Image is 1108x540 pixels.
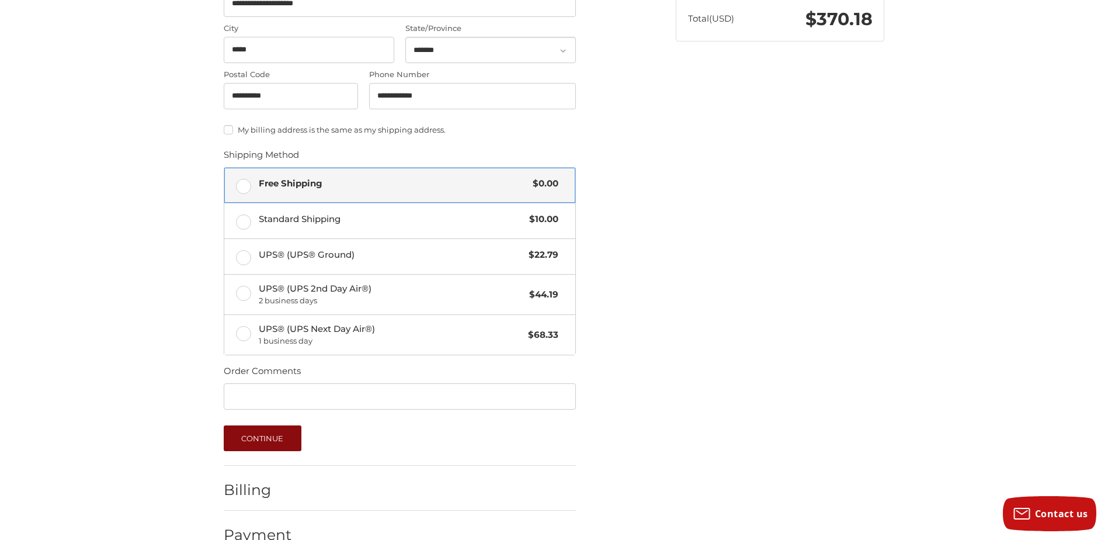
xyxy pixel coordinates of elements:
[405,23,576,34] label: State/Province
[259,282,524,307] span: UPS® (UPS 2nd Day Air®)
[523,248,558,262] span: $22.79
[224,23,394,34] label: City
[224,365,301,383] legend: Order Comments
[259,213,524,226] span: Standard Shipping
[224,425,301,451] button: Continue
[259,335,523,347] span: 1 business day
[224,69,358,81] label: Postal Code
[259,248,523,262] span: UPS® (UPS® Ground)
[224,125,576,134] label: My billing address is the same as my shipping address.
[1035,507,1088,520] span: Contact us
[259,323,523,347] span: UPS® (UPS Next Day Air®)
[523,288,558,302] span: $44.19
[527,177,558,191] span: $0.00
[259,295,524,307] span: 2 business days
[259,177,527,191] span: Free Shipping
[369,69,576,81] label: Phone Number
[522,328,558,342] span: $68.33
[523,213,558,226] span: $10.00
[688,13,734,24] span: Total (USD)
[224,481,292,499] h2: Billing
[1003,496,1096,531] button: Contact us
[224,148,299,167] legend: Shipping Method
[805,8,873,30] span: $370.18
